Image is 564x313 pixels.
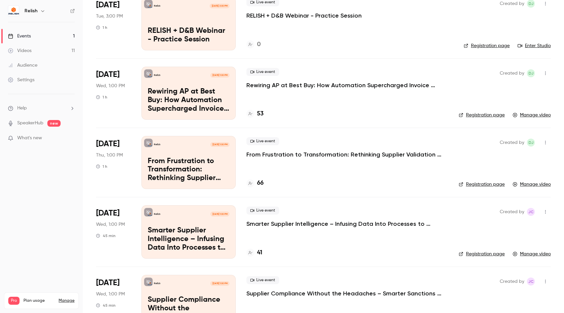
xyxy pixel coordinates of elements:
span: Joseph Cochran [527,208,535,216]
a: From Frustration to Transformation: Rethinking Supplier Validation at [GEOGRAPHIC_DATA] [246,151,445,158]
a: Registration page [464,42,510,49]
span: Plan usage [24,298,55,303]
p: Relish [154,282,160,285]
span: [DATE] [96,139,120,149]
span: Thu, 1:00 PM [96,152,123,158]
div: Audience [8,62,37,69]
a: 66 [246,179,264,188]
p: Relish [154,143,160,146]
a: Registration page [459,251,505,257]
a: 41 [246,248,262,257]
span: Joseph Cochran [527,278,535,285]
a: Rewiring AP at Best Buy: How Automation Supercharged Invoice Processing & AP Efficiency [246,81,445,89]
p: Smarter Supplier Intelligence – Infusing Data Into Processes to Reduce Risk & Improve Decisions [148,226,230,252]
span: Created by [500,278,524,285]
span: Live event [246,276,279,284]
span: Destinee Jewell [527,139,535,147]
span: [DATE] 1:00 PM [210,281,229,286]
a: 53 [246,109,264,118]
li: help-dropdown-opener [8,105,75,112]
h6: Relish [25,8,37,14]
span: Wed, 1:00 PM [96,221,125,228]
a: RELISH + D&B Webinar - Practice Session [246,12,362,20]
span: new [47,120,61,127]
a: Smarter Supplier Intelligence – Infusing Data Into Processes to Reduce Risk & Improve Decisions [246,220,445,228]
span: Live event [246,207,279,215]
span: Wed, 1:00 PM [96,291,125,297]
h4: 53 [257,109,264,118]
div: 1 h [96,164,107,169]
a: Registration page [459,112,505,118]
img: Relish [8,6,19,16]
a: Enter Studio [518,42,551,49]
div: 45 min [96,303,116,308]
span: JC [528,208,534,216]
span: [DATE] [96,208,120,219]
span: What's new [17,135,42,142]
span: [DATE] 1:00 PM [210,212,229,216]
div: Jul 17 Thu, 1:00 PM (America/New York) [96,136,131,189]
span: [DATE] [96,278,120,288]
span: Live event [246,137,279,145]
div: Apr 30 Wed, 1:00 PM (America/New York) [96,205,131,258]
span: [DATE] 1:00 PM [210,73,229,78]
a: SpeakerHub [17,120,43,127]
p: Relish [154,4,160,8]
h4: 41 [257,248,262,257]
div: Events [8,33,31,39]
div: 45 min [96,233,116,238]
a: Rewiring AP at Best Buy: How Automation Supercharged Invoice Processing & AP EfficiencyRelish[DAT... [141,67,236,120]
a: 0 [246,40,261,49]
span: [DATE] [96,69,120,80]
span: Created by [500,139,524,147]
a: Manage video [513,251,551,257]
iframe: Noticeable Trigger [67,135,75,141]
a: Manage video [513,112,551,118]
span: Help [17,105,27,112]
p: From Frustration to Transformation: Rethinking Supplier Validation at [GEOGRAPHIC_DATA] [148,157,230,183]
p: Relish [154,213,160,216]
a: Registration page [459,181,505,188]
div: 1 h [96,25,107,30]
h4: 66 [257,179,264,188]
p: RELISH + D&B Webinar - Practice Session [148,27,230,44]
span: Created by [500,208,524,216]
h4: 0 [257,40,261,49]
span: Pro [8,297,20,305]
span: [DATE] 1:00 PM [210,142,229,147]
span: DJ [529,139,534,147]
span: Wed, 1:00 PM [96,83,125,89]
p: Relish [154,74,160,77]
span: DJ [529,69,534,77]
div: Videos [8,47,31,54]
span: Created by [500,69,524,77]
span: Live event [246,68,279,76]
span: Tue, 3:00 PM [96,13,123,20]
div: Aug 27 Wed, 1:00 PM (America/New York) [96,67,131,120]
div: Settings [8,77,34,83]
p: Rewiring AP at Best Buy: How Automation Supercharged Invoice Processing & AP Efficiency [148,88,230,113]
div: 1 h [96,94,107,100]
a: Manage [59,298,75,303]
a: Supplier Compliance Without the Headaches – Smarter Sanctions & Watchlist Monitoring [246,289,445,297]
span: [DATE] 3:00 PM [210,4,229,8]
a: Manage video [513,181,551,188]
a: Smarter Supplier Intelligence – Infusing Data Into Processes to Reduce Risk & Improve DecisionsRe... [141,205,236,258]
span: JC [528,278,534,285]
span: Destinee Jewell [527,69,535,77]
a: From Frustration to Transformation: Rethinking Supplier Validation at Grand Valley State Universi... [141,136,236,189]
